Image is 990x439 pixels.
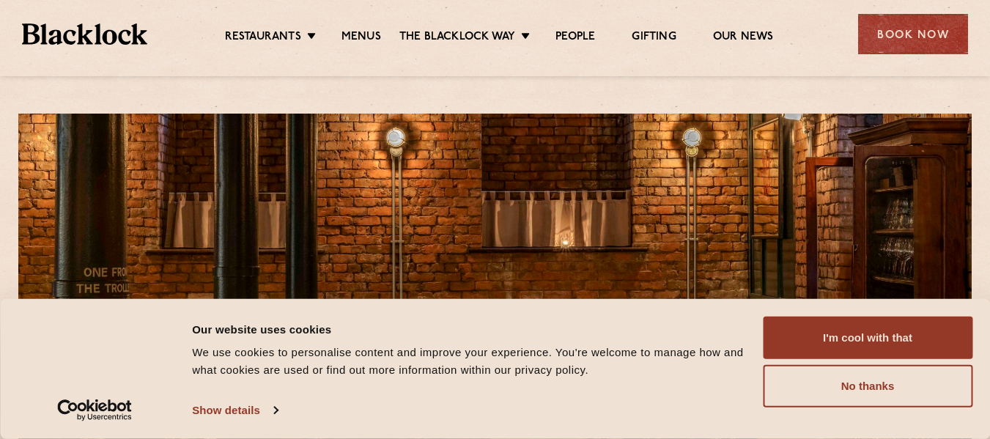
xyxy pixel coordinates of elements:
div: Book Now [858,14,968,54]
a: The Blacklock Way [399,30,515,46]
a: Show details [192,399,277,421]
a: Gifting [632,30,676,46]
a: Our News [713,30,774,46]
div: We use cookies to personalise content and improve your experience. You're welcome to manage how a... [192,344,746,379]
button: No thanks [763,365,972,407]
a: Menus [341,30,381,46]
div: Our website uses cookies [192,320,746,338]
a: Usercentrics Cookiebot - opens in a new window [31,399,159,421]
img: BL_Textured_Logo-footer-cropped.svg [22,23,147,45]
a: Restaurants [225,30,301,46]
button: I'm cool with that [763,317,972,359]
a: People [555,30,595,46]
